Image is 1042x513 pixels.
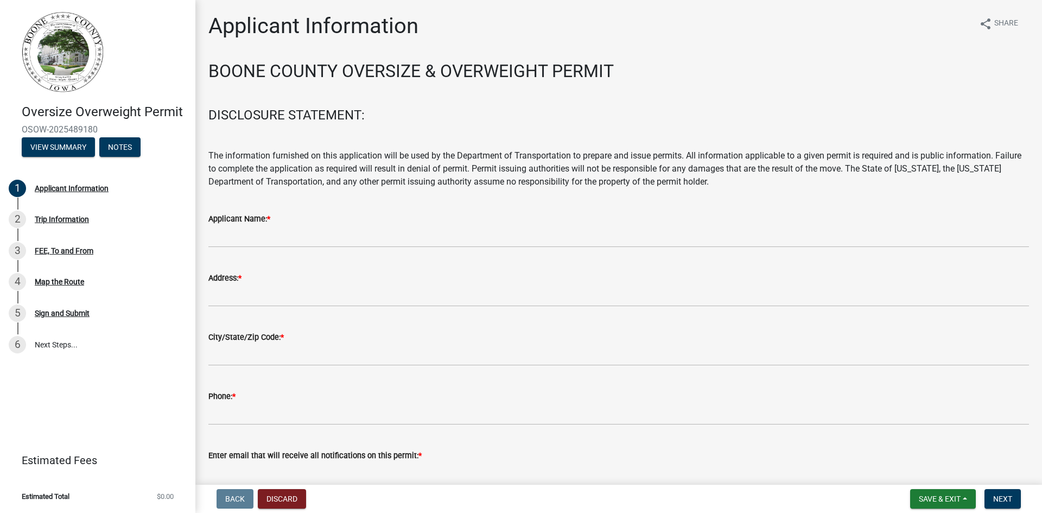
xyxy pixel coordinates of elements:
span: Save & Exit [919,495,961,503]
div: Sign and Submit [35,309,90,317]
div: Applicant Information [35,185,109,192]
p: The information furnished on this application will be used by the Department of Transportation to... [208,149,1029,188]
div: Trip Information [35,216,89,223]
a: Estimated Fees [9,449,178,471]
button: View Summary [22,137,95,157]
h2: BOONE COUNTY OVERSIZE & OVERWEIGHT PERMIT [208,61,1029,81]
div: 4 [9,273,26,290]
span: $0.00 [157,493,174,500]
div: Map the Route [35,278,84,286]
i: share [979,17,992,30]
div: 3 [9,242,26,259]
div: 6 [9,336,26,353]
label: Applicant Name: [208,216,270,223]
div: 1 [9,180,26,197]
label: City/State/Zip Code: [208,334,284,341]
wm-modal-confirm: Notes [99,143,141,152]
div: 2 [9,211,26,228]
div: 5 [9,305,26,322]
button: Save & Exit [910,489,976,509]
label: Phone: [208,393,236,401]
img: Boone County, Iowa [22,11,104,93]
span: Share [994,17,1018,30]
label: Enter email that will receive all notifications on this permit: [208,452,422,460]
span: Next [993,495,1012,503]
button: Back [217,489,253,509]
button: Notes [99,137,141,157]
h4: Oversize Overweight Permit [22,104,187,120]
button: Next [984,489,1021,509]
div: FEE, To and From [35,247,93,255]
label: Address: [208,275,242,282]
wm-modal-confirm: Summary [22,143,95,152]
h4: DISCLOSURE STATEMENT: [208,107,1029,123]
button: Discard [258,489,306,509]
span: Estimated Total [22,493,69,500]
h1: Applicant Information [208,13,418,39]
button: shareShare [970,13,1027,34]
span: OSOW-2025489180 [22,124,174,135]
span: Back [225,495,245,503]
